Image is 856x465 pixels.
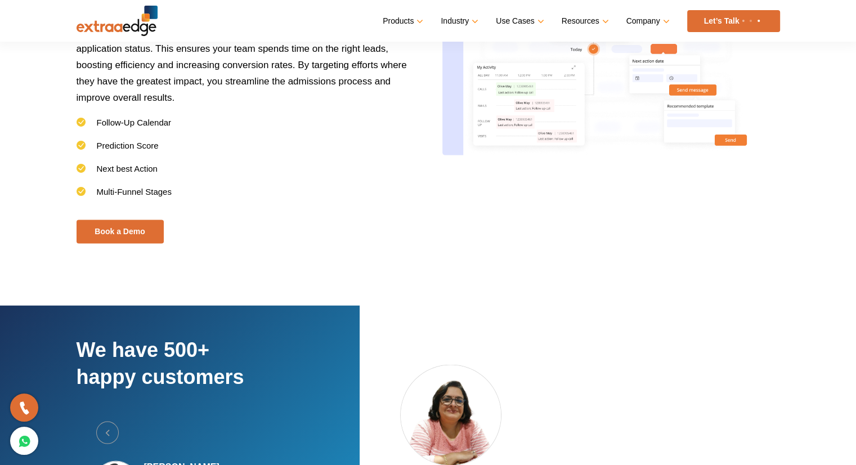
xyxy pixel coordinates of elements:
li: Next best Action [77,163,414,186]
a: Company [626,13,667,29]
h2: We have 500+ happy customers [77,336,364,421]
button: Previous [96,421,119,444]
a: Let’s Talk [687,10,780,32]
a: Industry [441,13,476,29]
li: Multi-Funnel Stages [77,186,414,209]
li: Follow-Up Calendar [77,117,414,140]
a: Book a Demo [77,220,164,243]
a: Use Cases [496,13,541,29]
a: Resources [562,13,607,29]
a: Products [383,13,421,29]
li: Prediction Score [77,140,414,163]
